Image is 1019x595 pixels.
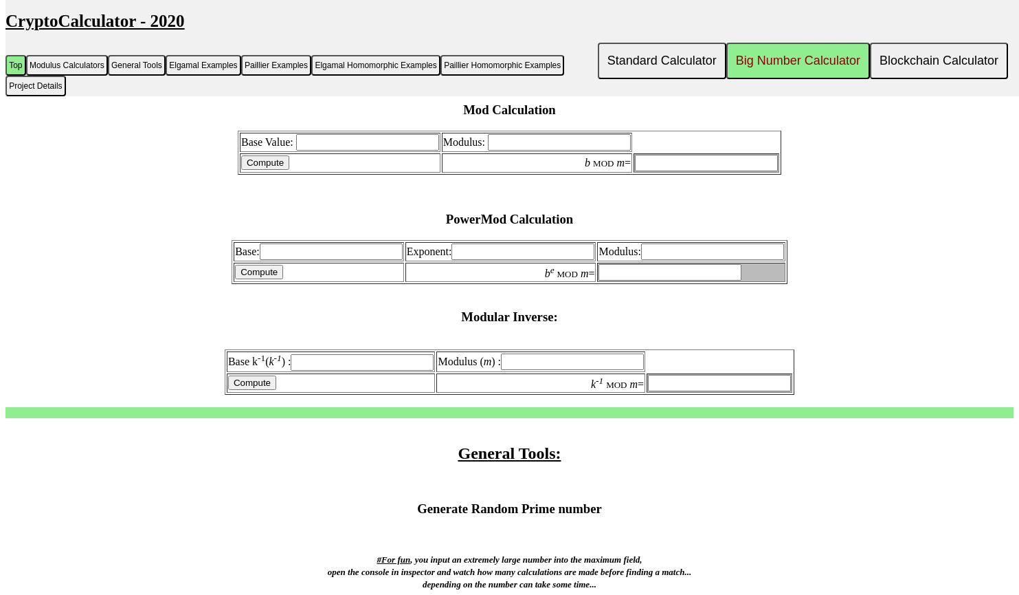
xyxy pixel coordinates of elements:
[436,351,645,371] td: Modulus ( ) :
[629,378,638,390] i: m
[5,12,185,30] u: CryptoCalculator - 2020
[591,378,596,390] i: k
[166,55,241,76] button: Elgamal Examples
[5,76,66,96] button: Project Details
[436,374,645,393] td: =
[616,157,625,169] i: m
[377,554,410,565] u: #For fun
[606,380,627,390] font: MOD
[593,158,614,169] font: MOD
[269,356,273,368] i: k
[235,265,283,279] input: Compute
[440,55,564,76] button: Paillier Homomorphic Examples
[598,43,726,79] button: Standard Calculator
[585,157,631,169] label: =
[550,265,555,275] i: e
[443,136,485,148] label: Modulus:
[5,102,1014,118] h3: Mod Calculation
[274,353,282,363] i: -1
[484,356,492,367] i: m
[557,269,578,279] font: MOD
[26,55,108,76] button: Modulus Calculators
[311,55,440,76] button: Elgamal Homomorphic Examples
[597,242,785,261] td: Modulus:
[228,376,276,390] input: Compute
[458,444,561,462] u: General Tools:
[241,136,293,148] label: Base Value:
[241,55,311,76] button: Paillier Examples
[545,268,550,279] i: b
[5,212,1014,227] h3: PowerMod Calculation
[108,55,166,76] button: General Tools
[258,353,265,363] sup: -1
[405,263,596,282] td: =
[870,43,1008,79] button: Blockchain Calculator
[585,157,590,169] i: b
[5,501,1014,517] h3: Generate Random Prime number
[234,242,404,261] td: Base:
[405,242,596,261] td: Exponent:
[241,155,289,170] input: Compute
[726,43,870,79] button: Big Number Calculator
[328,554,691,589] i: , you input an extremely large number into the maximum field, open the console in inspector and w...
[596,376,603,386] i: -1
[227,351,436,371] td: Base k ( ) :
[5,310,1014,325] h3: Modular Inverse:
[5,55,26,76] button: Top
[581,268,589,279] i: m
